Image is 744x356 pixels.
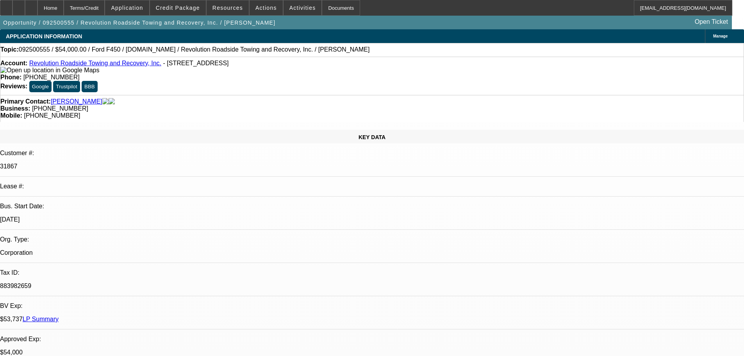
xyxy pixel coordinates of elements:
[255,5,277,11] span: Actions
[0,98,51,105] strong: Primary Contact:
[24,112,80,119] span: [PHONE_NUMBER]
[0,67,99,73] a: View Google Maps
[19,46,370,53] span: 092500555 / $54,000.00 / Ford F450 / [DOMAIN_NAME] / Revolution Roadside Towing and Recovery, Inc...
[29,60,161,66] a: Revolution Roadside Towing and Recovery, Inc.
[0,46,19,53] strong: Topic:
[6,33,82,39] span: APPLICATION INFORMATION
[23,74,80,81] span: [PHONE_NUMBER]
[207,0,249,15] button: Resources
[82,81,98,92] button: BBB
[692,15,731,29] a: Open Ticket
[156,5,200,11] span: Credit Package
[713,34,728,38] span: Manage
[3,20,275,26] span: Opportunity / 092500555 / Revolution Roadside Towing and Recovery, Inc. / [PERSON_NAME]
[53,81,80,92] button: Trustpilot
[163,60,229,66] span: - [STREET_ADDRESS]
[109,98,115,105] img: linkedin-icon.png
[32,105,88,112] span: [PHONE_NUMBER]
[105,0,149,15] button: Application
[250,0,283,15] button: Actions
[289,5,316,11] span: Activities
[23,316,59,322] a: LP Summary
[0,67,99,74] img: Open up location in Google Maps
[102,98,109,105] img: facebook-icon.png
[51,98,102,105] a: [PERSON_NAME]
[0,112,22,119] strong: Mobile:
[29,81,52,92] button: Google
[0,74,21,81] strong: Phone:
[150,0,206,15] button: Credit Package
[0,83,27,89] strong: Reviews:
[359,134,385,140] span: KEY DATA
[212,5,243,11] span: Resources
[111,5,143,11] span: Application
[284,0,322,15] button: Activities
[0,105,30,112] strong: Business:
[0,60,27,66] strong: Account:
